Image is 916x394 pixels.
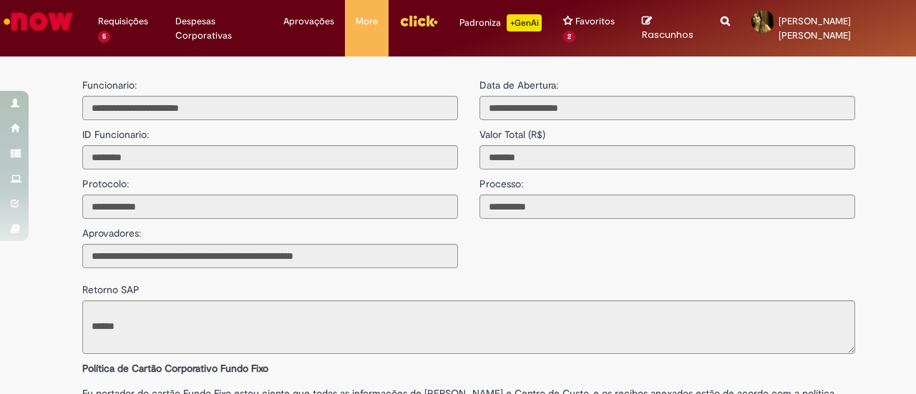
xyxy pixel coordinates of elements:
span: [PERSON_NAME] [PERSON_NAME] [779,15,851,41]
span: Aprovações [283,14,334,29]
img: click_logo_yellow_360x200.png [399,10,438,31]
p: +GenAi [507,14,542,31]
span: Despesas Corporativas [175,14,262,43]
span: 2 [563,31,575,43]
span: Requisições [98,14,148,29]
label: ID Funcionario: [82,120,149,142]
a: Rascunhos [642,15,699,41]
span: Rascunhos [642,28,693,41]
div: Padroniza [459,14,542,31]
label: Retorno SAP [82,275,140,297]
label: Processo: [479,169,523,191]
img: ServiceNow [1,7,75,36]
label: Valor Total (R$) [479,120,545,142]
span: More [356,14,378,29]
label: Funcionario: [82,78,137,92]
span: Favoritos [575,14,615,29]
label: Data de Abertura: [479,78,558,92]
span: 5 [98,31,110,43]
b: Política de Cartão Corporativo Fundo Fixo [82,362,268,375]
label: Protocolo: [82,169,129,191]
label: Aprovadores: [82,219,141,240]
